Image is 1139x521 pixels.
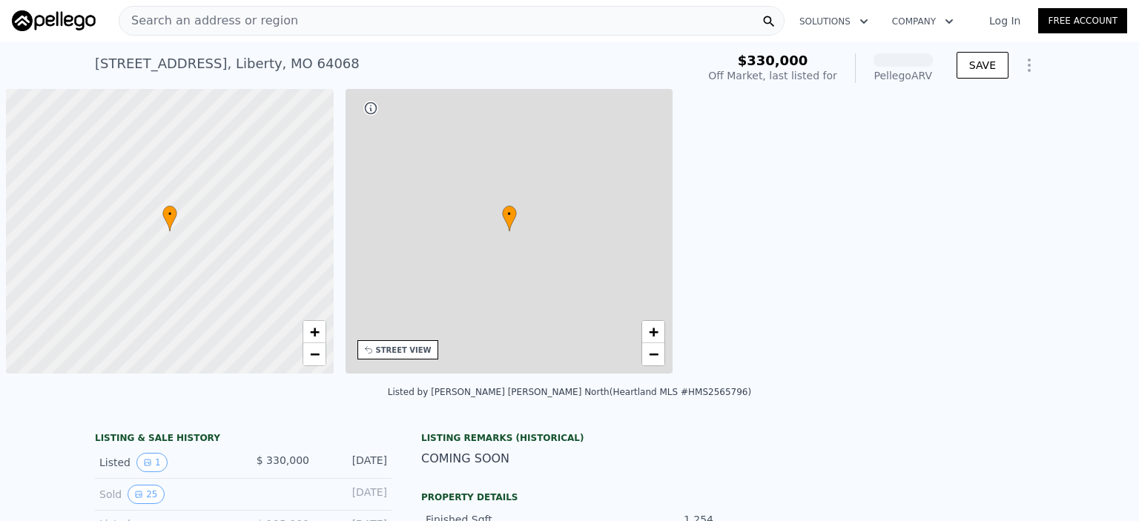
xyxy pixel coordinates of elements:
[1038,8,1127,33] a: Free Account
[421,491,718,503] div: Property details
[421,450,718,468] div: COMING SOON
[971,13,1038,28] a: Log In
[99,453,231,472] div: Listed
[12,10,96,31] img: Pellego
[128,485,164,504] button: View historical data
[1014,50,1044,80] button: Show Options
[309,322,319,341] span: +
[95,432,392,447] div: LISTING & SALE HISTORY
[162,208,177,221] span: •
[95,53,360,74] div: [STREET_ADDRESS] , Liberty , MO 64068
[303,321,326,343] a: Zoom in
[708,68,837,83] div: Off Market, last listed for
[309,345,319,363] span: −
[880,8,965,35] button: Company
[321,485,387,504] div: [DATE]
[642,321,664,343] a: Zoom in
[388,387,751,397] div: Listed by [PERSON_NAME] [PERSON_NAME] North (Heartland MLS #HMS2565796)
[642,343,664,365] a: Zoom out
[321,453,387,472] div: [DATE]
[119,12,298,30] span: Search an address or region
[136,453,168,472] button: View historical data
[788,8,880,35] button: Solutions
[421,432,718,444] div: Listing Remarks (Historical)
[957,52,1008,79] button: SAVE
[257,454,309,466] span: $ 330,000
[376,345,432,356] div: STREET VIEW
[874,68,933,83] div: Pellego ARV
[649,322,658,341] span: +
[303,343,326,365] a: Zoom out
[738,53,808,68] span: $330,000
[649,345,658,363] span: −
[502,205,517,231] div: •
[162,205,177,231] div: •
[99,485,231,504] div: Sold
[502,208,517,221] span: •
